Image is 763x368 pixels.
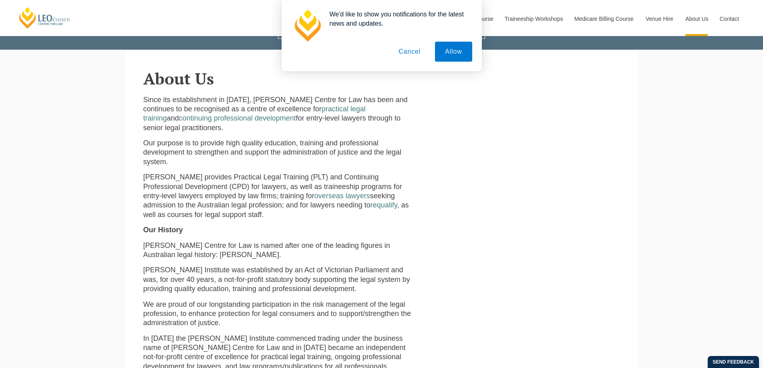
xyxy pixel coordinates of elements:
[370,201,397,209] a: requalify
[143,95,417,133] p: Since its establishment in [DATE], [PERSON_NAME] Centre for Law has been and continues to be reco...
[143,300,417,328] p: We are proud of our longstanding participation in the risk management of the legal profession, to...
[323,10,472,28] div: We'd like to show you notifications for the latest news and updates.
[435,42,472,62] button: Allow
[143,139,417,167] p: Our purpose is to provide high quality education, training and professional development to streng...
[179,114,296,122] a: continuing professional development
[143,226,183,234] strong: Our History
[314,192,370,200] a: overseas lawyers
[143,265,417,294] p: [PERSON_NAME] Institute was established by an Act of Victorian Parliament and was, for over 40 ye...
[291,10,323,42] img: notification icon
[389,42,431,62] button: Cancel
[143,173,417,219] p: [PERSON_NAME] provides Practical Legal Training (PLT) and Continuing Professional Development (CP...
[143,70,620,87] h2: About Us
[143,241,417,260] p: [PERSON_NAME] Centre for Law is named after one of the leading figures in Australian legal histor...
